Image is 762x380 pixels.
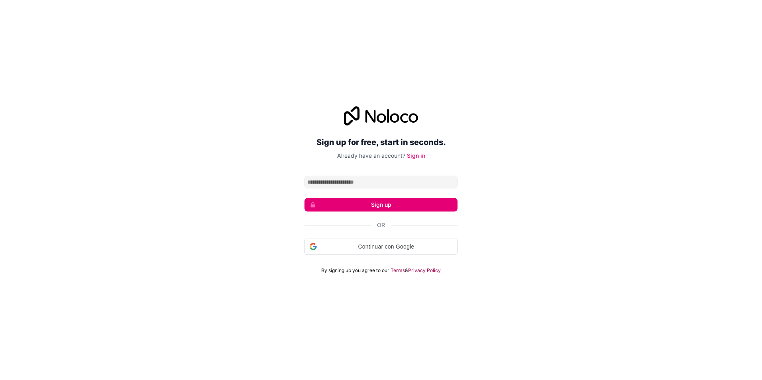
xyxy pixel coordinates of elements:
button: Sign up [304,198,458,212]
span: Continuar con Google [320,243,452,251]
a: Sign in [407,152,425,159]
span: & [405,267,408,274]
a: Terms [391,267,405,274]
a: Privacy Policy [408,267,441,274]
input: Email address [304,176,458,188]
div: Continuar con Google [304,239,458,255]
span: Already have an account? [337,152,405,159]
span: Or [377,221,385,229]
h2: Sign up for free, start in seconds. [304,135,458,149]
span: By signing up you agree to our [321,267,389,274]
